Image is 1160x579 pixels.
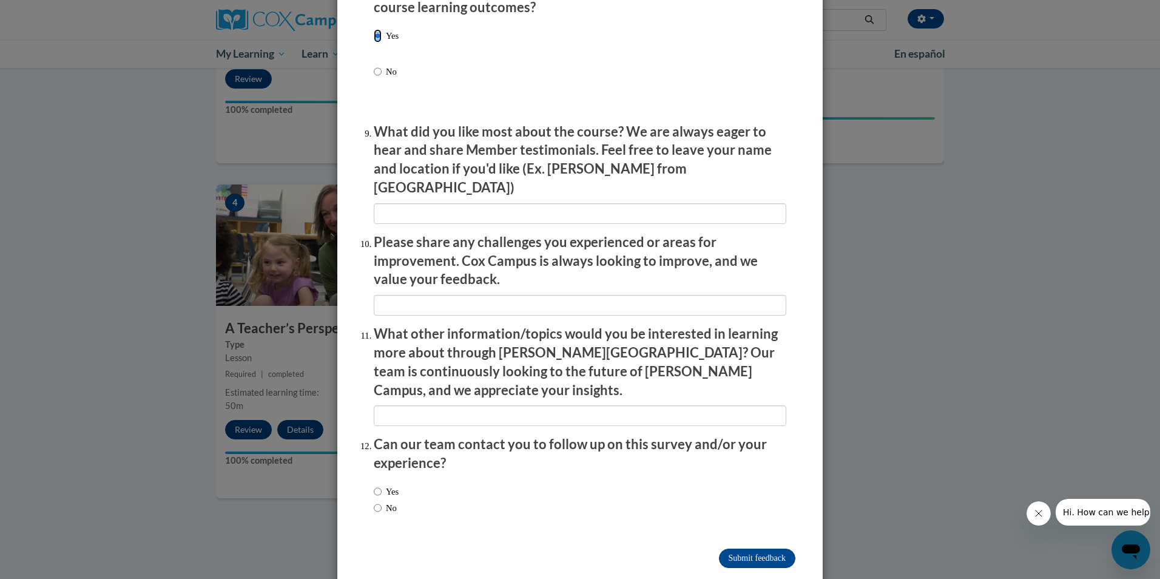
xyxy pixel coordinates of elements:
p: Please share any challenges you experienced or areas for improvement. Cox Campus is always lookin... [374,233,786,289]
iframe: Message from company [1056,499,1150,526]
input: No [374,65,382,78]
span: Hi. How can we help? [7,8,98,18]
input: No [374,501,382,515]
input: Submit feedback [719,549,795,568]
p: What did you like most about the course? We are always eager to hear and share Member testimonial... [374,123,786,197]
iframe: Close message [1027,501,1051,526]
p: No [386,65,399,78]
p: What other information/topics would you be interested in learning more about through [PERSON_NAME... [374,325,786,399]
input: Yes [374,485,382,498]
input: Yes [374,29,382,42]
p: Yes [386,29,399,42]
label: Yes [374,485,399,498]
p: Can our team contact you to follow up on this survey and/or your experience? [374,435,786,473]
label: No [374,501,397,515]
